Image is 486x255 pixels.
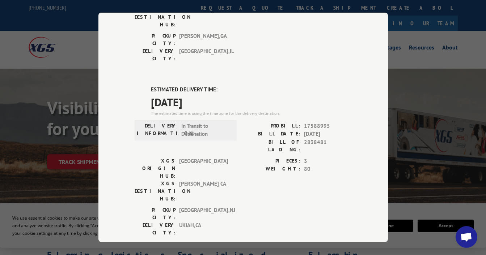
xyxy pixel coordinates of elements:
span: 2838481 [304,138,352,154]
span: [DATE] [304,130,352,138]
span: In Transit to Destination [181,122,230,138]
label: ESTIMATED DELIVERY TIME: [151,86,352,94]
span: [DATE] [151,94,352,110]
span: 80 [304,165,352,173]
label: DELIVERY CITY: [135,47,176,62]
span: [PERSON_NAME] , GA [179,32,228,47]
a: Open chat [456,226,477,248]
label: BILL OF LADING: [243,138,300,154]
span: UKIAH , CA [179,221,228,237]
span: [GEOGRAPHIC_DATA] [179,157,228,180]
label: PICKUP CITY: [135,32,176,47]
label: DELIVERY CITY: [135,221,176,237]
span: [GEOGRAPHIC_DATA] , IL [179,47,228,62]
label: PROBILL: [243,122,300,130]
label: XGS DESTINATION HUB: [135,180,176,203]
label: BILL DATE: [243,130,300,138]
label: XGS ORIGIN HUB: [135,157,176,180]
label: WEIGHT: [243,165,300,173]
div: The estimated time is using the time zone for the delivery destination. [151,110,352,117]
label: DELIVERY INFORMATION: [137,122,178,138]
span: 3 [304,157,352,165]
span: [GEOGRAPHIC_DATA] [179,6,228,29]
label: XGS DESTINATION HUB: [135,6,176,29]
span: [GEOGRAPHIC_DATA] , NJ [179,206,228,221]
label: PICKUP CITY: [135,206,176,221]
label: PIECES: [243,157,300,165]
span: [PERSON_NAME] CA [179,180,228,203]
span: 17588995 [304,122,352,130]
